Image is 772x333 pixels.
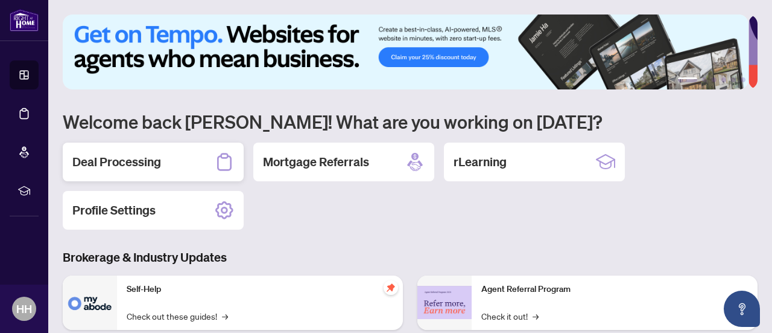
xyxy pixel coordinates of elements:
[16,300,32,317] span: HH
[63,249,758,266] h3: Brokerage & Industry Updates
[741,77,745,82] button: 6
[533,309,539,323] span: →
[481,309,539,323] a: Check it out!→
[63,276,117,330] img: Self-Help
[702,77,707,82] button: 2
[731,77,736,82] button: 5
[222,309,228,323] span: →
[63,15,748,89] img: Slide 0
[712,77,717,82] button: 3
[384,280,398,295] span: pushpin
[127,283,393,296] p: Self-Help
[10,9,39,31] img: logo
[63,110,758,133] h1: Welcome back [PERSON_NAME]! What are you working on [DATE]?
[454,154,507,170] h2: rLearning
[678,77,697,82] button: 1
[417,286,472,319] img: Agent Referral Program
[72,202,156,219] h2: Profile Settings
[724,291,760,327] button: Open asap
[127,309,228,323] a: Check out these guides!→
[263,154,369,170] h2: Mortgage Referrals
[72,154,161,170] h2: Deal Processing
[481,283,748,296] p: Agent Referral Program
[721,77,726,82] button: 4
